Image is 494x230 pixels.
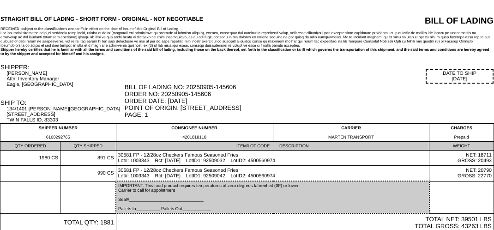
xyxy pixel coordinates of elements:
[357,16,494,26] div: BILL OF LADING
[429,166,494,182] td: NET: 20790 GROSS: 22770
[426,69,494,84] div: DATE TO SHIP [DATE]
[429,151,494,166] td: NET: 18711 GROSS: 20493
[6,106,123,123] div: 134/1401 [PERSON_NAME][GEOGRAPHIC_DATA] [STREET_ADDRESS] TWIN FALLS ID, 83303
[431,135,492,139] div: Prepaid
[0,151,60,166] td: 1980 CS
[0,48,494,56] div: Shipper hereby certifies that he is familiar with all the terms and conditions of the said bill o...
[429,142,494,151] td: WEIGHT
[0,99,124,106] div: SHIP TO:
[429,124,494,142] td: CHARGES
[116,151,429,166] td: 30581 FP - 12/28oz Checkers Famous Seasoned Fries Lot#: 1003343 Rct: [DATE] LotID1: 92509032 LotI...
[60,142,116,151] td: QTY SHIPPED
[60,166,116,182] td: 990 CS
[0,124,116,142] td: SHIPPER NUMBER
[0,64,124,71] div: SHIPPER:
[125,84,494,118] div: BILL OF LADING NO: 20250905-145606 ORDER NO: 20250905-145606 ORDER DATE: [DATE] POINT OF ORIGIN: ...
[0,142,60,151] td: QTY ORDERED
[118,135,271,139] div: 4201818110
[116,181,429,213] td: IMPORTANT: This food product requires temperatures of zero degrees fahrenheit (0F) or lower. Carr...
[6,71,123,87] div: [PERSON_NAME] Attn: Inventory Manager Eagle, [GEOGRAPHIC_DATA]
[275,135,428,139] div: MARTEN TRANSPORT
[60,151,116,166] td: 891 CS
[2,135,114,139] div: 6100292765
[273,124,429,142] td: CARRIER
[116,166,429,182] td: 30581 FP - 12/28oz Checkers Famous Seasoned Fries Lot#: 1003343 Rct: [DATE] LotID1: 92509042 LotI...
[116,124,273,142] td: CONSIGNEE NUMBER
[116,142,429,151] td: ITEM/LOT CODE DESCRIPTION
